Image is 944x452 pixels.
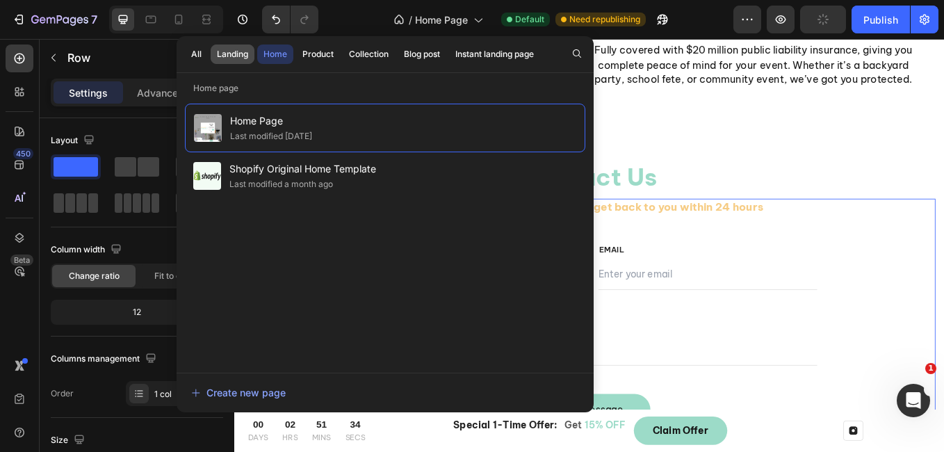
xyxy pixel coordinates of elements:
[69,86,108,100] p: Settings
[51,431,88,450] div: Size
[191,385,286,400] div: Create new page
[151,241,405,255] p: NAME
[852,6,910,33] button: Publish
[190,379,580,407] button: Create new page
[229,161,376,177] span: Shopify Original Home Template
[925,363,936,374] span: 1
[6,6,104,33] button: 7
[67,49,186,66] p: Row
[409,13,412,27] span: /
[449,45,540,64] button: Instant landing page
[91,11,97,28] p: 7
[230,129,312,143] div: Last modified [DATE]
[51,350,159,369] div: Columns management
[51,241,124,259] div: Column width
[343,45,395,64] button: Collection
[39,11,411,77] span: All of our jumping castles are made from high-quality, commercial-grade materials and are cleaned...
[897,384,930,417] iframe: Intercom live chat
[54,302,220,322] div: 12
[378,426,457,446] div: Send Message
[69,270,120,282] span: Change ratio
[428,258,685,296] input: Enter your email
[10,255,33,266] div: Beta
[51,131,97,150] div: Layout
[177,81,594,95] p: Home page
[455,48,534,60] div: Instant landing page
[569,13,640,26] span: Need republishing
[217,48,248,60] div: Landing
[149,258,407,296] input: Name
[137,86,184,100] p: Advanced
[257,45,293,64] button: Home
[211,45,254,64] button: Landing
[229,177,333,191] div: Last modified a month ago
[51,387,74,400] div: Order
[263,48,287,60] div: Home
[515,13,544,26] span: Default
[10,107,824,182] h2: Contact Us
[302,48,334,60] div: Product
[151,330,683,344] p: MESSAGE
[296,45,340,64] button: Product
[415,13,468,27] span: Home Page
[262,6,318,33] div: Undo/Redo
[349,48,389,60] div: Collection
[191,48,202,60] div: All
[423,6,797,55] span: Fully covered with $20 million public liability insurance, giving you complete peace of mind for ...
[149,346,685,384] input: Enter your message
[404,48,440,60] div: Blog post
[28,168,51,181] div: Row
[13,148,33,159] div: 450
[154,388,220,401] div: 1 col
[863,13,898,27] div: Publish
[154,270,206,282] span: Fit to content
[230,113,312,129] span: Home Page
[151,189,683,205] p: Fill up the form and our Team will get back to you within 24 hours
[398,45,446,64] button: Blog post
[185,45,208,64] button: All
[429,241,683,255] p: EMAIL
